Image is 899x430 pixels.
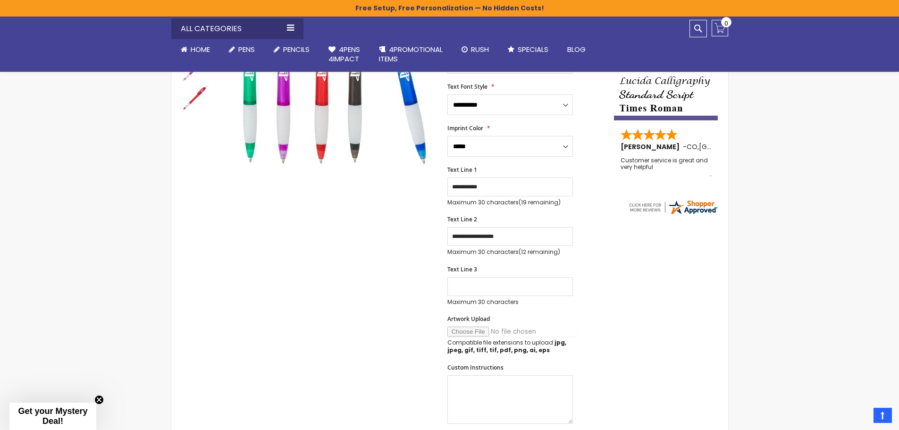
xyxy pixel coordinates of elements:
[238,44,255,54] span: Pens
[628,210,718,218] a: 4pens.com certificate URL
[283,44,310,54] span: Pencils
[558,39,595,60] a: Blog
[9,403,96,430] div: Get your Mystery Deal!Close teaser
[447,124,483,132] span: Imprint Color
[498,39,558,60] a: Specials
[518,44,548,54] span: Specials
[219,39,264,60] a: Pens
[447,83,487,91] span: Text Font Style
[567,44,586,54] span: Blog
[447,248,573,256] p: Maximum 30 characters
[319,39,370,70] a: 4Pens4impact
[519,248,560,256] span: (12 remaining)
[379,44,443,64] span: 4PROMOTIONAL ITEMS
[18,406,87,426] span: Get your Mystery Deal!
[191,44,210,54] span: Home
[447,265,477,273] span: Text Line 3
[447,339,573,354] p: Compatible file extensions to upload:
[171,18,303,39] div: All Categories
[699,142,768,152] span: [GEOGRAPHIC_DATA]
[712,20,728,36] a: 0
[447,315,490,323] span: Artwork Upload
[471,44,489,54] span: Rush
[452,39,498,60] a: Rush
[181,84,209,112] img: Frosted Grip Slimster Pen
[724,19,728,28] span: 0
[447,338,566,354] strong: jpg, jpeg, gif, tiff, tif, pdf, png, ai, eps
[621,142,683,152] span: [PERSON_NAME]
[687,142,697,152] span: CO
[328,44,360,64] span: 4Pens 4impact
[447,298,573,306] p: Maximum 30 characters
[447,363,504,371] span: Custom Instructions
[171,39,219,60] a: Home
[621,157,712,177] div: Customer service is great and very helpful
[370,39,452,70] a: 4PROMOTIONALITEMS
[94,395,104,405] button: Close teaser
[628,199,718,216] img: 4pens.com widget logo
[519,198,561,206] span: (19 remaining)
[447,166,477,174] span: Text Line 1
[614,29,718,120] img: font-personalization-examples
[447,199,573,206] p: Maximum 30 characters
[264,39,319,60] a: Pencils
[683,142,768,152] span: - ,
[821,405,899,430] iframe: Google Customer Reviews
[447,215,477,223] span: Text Line 2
